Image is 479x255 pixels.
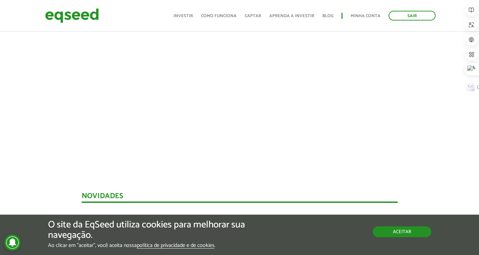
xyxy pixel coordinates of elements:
button: Aceitar [373,226,431,237]
a: Sair [389,11,436,21]
a: Investir [173,14,193,18]
a: Como funciona [201,14,237,18]
a: política de privacidade e de cookies [137,243,214,249]
a: Captar [245,14,261,18]
h5: O site da EqSeed utiliza cookies para melhorar sua navegação. [48,220,278,241]
a: Blog [322,14,333,18]
a: Aprenda a investir [269,14,314,18]
a: Minha conta [351,14,381,18]
div: Novidades [82,192,398,203]
p: Ao clicar em "aceitar", você aceita nossa . [48,242,278,249]
img: EqSeed [45,7,99,25]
